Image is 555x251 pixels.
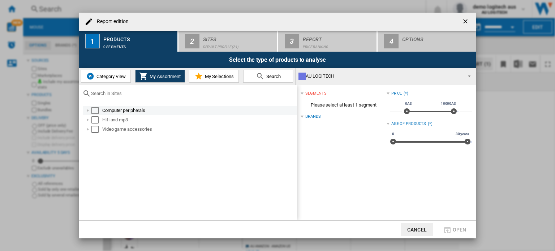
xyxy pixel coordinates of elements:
[203,74,234,79] span: My Selections
[384,34,399,48] div: 4
[91,126,102,133] md-checkbox: Select
[203,34,274,41] div: Sites
[148,74,181,79] span: My Assortment
[185,34,199,48] div: 2
[391,91,402,96] div: Price
[178,31,278,52] button: 2 Sites Default profile (24)
[453,227,466,233] span: Open
[103,34,175,41] div: Products
[102,126,296,133] div: Video game accessories
[298,71,461,81] div: AU LOGITECH
[305,91,326,96] div: segments
[278,31,378,52] button: 3 Report Price Ranking
[79,13,476,239] md-dialog: Report edition ...
[455,131,470,137] span: 30 years
[93,18,129,25] h4: Report edition
[401,223,433,236] button: Cancel
[102,116,296,124] div: Hifi and mp3
[285,34,299,48] div: 3
[301,98,386,112] span: Please select at least 1 segment
[303,41,374,49] div: Price Ranking
[91,107,102,114] md-checkbox: Select
[440,101,457,107] span: 10000A$
[102,107,296,114] div: Computer peripherals
[243,70,293,83] button: Search
[391,131,395,137] span: 0
[79,52,476,68] div: Select the type of products to analyse
[85,34,100,48] div: 1
[378,31,476,52] button: 4 Options
[404,101,413,107] span: 0A$
[459,14,473,29] button: getI18NText('BUTTONS.CLOSE_DIALOG')
[103,41,175,49] div: 0 segments
[135,70,185,83] button: My Assortment
[81,70,131,83] button: Category View
[402,34,473,41] div: Options
[91,116,102,124] md-checkbox: Select
[203,41,274,49] div: Default profile (24)
[462,18,470,26] ng-md-icon: getI18NText('BUTTONS.CLOSE_DIALOG')
[79,31,178,52] button: 1 Products 0 segments
[303,34,374,41] div: Report
[95,74,126,79] span: Category View
[391,121,426,127] div: Age of products
[439,223,470,236] button: Open
[264,74,281,79] span: Search
[91,91,293,96] input: Search in Sites
[305,114,320,120] div: Brands
[189,70,239,83] button: My Selections
[86,72,95,81] img: wiser-icon-blue.png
